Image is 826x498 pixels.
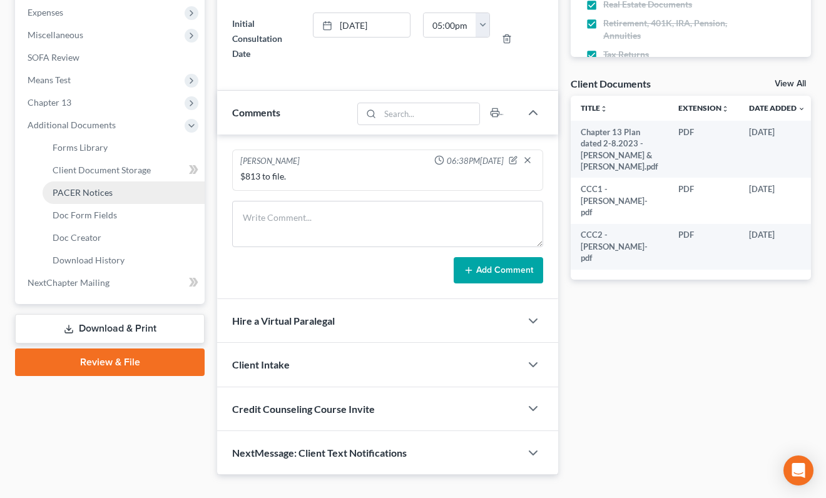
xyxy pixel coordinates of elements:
span: NextMessage: Client Text Notifications [232,447,407,459]
td: CCC2 - [PERSON_NAME]-pdf [571,224,668,270]
a: Date Added expand_more [749,103,805,113]
div: $813 to file. [240,170,535,183]
span: 06:38PM[DATE] [447,155,504,167]
a: Doc Form Fields [43,204,205,226]
div: [PERSON_NAME] [240,155,300,168]
a: Download History [43,249,205,272]
span: Client Document Storage [53,165,151,175]
input: -- : -- [424,13,476,37]
a: SOFA Review [18,46,205,69]
span: Doc Creator [53,232,101,243]
a: Doc Creator [43,226,205,249]
span: PACER Notices [53,187,113,198]
div: Open Intercom Messenger [783,455,813,485]
i: unfold_more [600,105,608,113]
span: Client Intake [232,358,290,370]
td: [DATE] [739,224,815,270]
span: Doc Form Fields [53,210,117,220]
a: Download & Print [15,314,205,343]
td: [DATE] [739,178,815,223]
span: Download History [53,255,125,265]
span: Expenses [28,7,63,18]
span: Comments [232,106,280,118]
td: PDF [668,178,739,223]
a: PACER Notices [43,181,205,204]
span: Retirement, 401K, IRA, Pension, Annuities [603,17,740,42]
a: Forms Library [43,136,205,159]
td: PDF [668,224,739,270]
td: [DATE] [739,121,815,178]
span: Chapter 13 [28,97,71,108]
span: Tax Returns [603,48,649,61]
td: Chapter 13 Plan dated 2-8.2023 - [PERSON_NAME] & [PERSON_NAME].pdf [571,121,668,178]
span: Credit Counseling Course Invite [232,403,375,415]
i: unfold_more [721,105,729,113]
span: SOFA Review [28,52,79,63]
i: expand_more [798,105,805,113]
span: Hire a Virtual Paralegal [232,315,335,327]
a: NextChapter Mailing [18,272,205,294]
div: Client Documents [571,77,651,90]
span: NextChapter Mailing [28,277,110,288]
label: Initial Consultation Date [226,13,307,65]
a: [DATE] [314,13,410,37]
a: Extensionunfold_more [678,103,729,113]
button: Add Comment [454,257,543,283]
span: Means Test [28,74,71,85]
a: Titleunfold_more [581,103,608,113]
a: Review & File [15,348,205,376]
span: Additional Documents [28,119,116,130]
td: PDF [668,121,739,178]
span: Forms Library [53,142,108,153]
span: Miscellaneous [28,29,83,40]
td: CCC1 - [PERSON_NAME]-pdf [571,178,668,223]
input: Search... [380,103,480,124]
a: Client Document Storage [43,159,205,181]
a: View All [775,79,806,88]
